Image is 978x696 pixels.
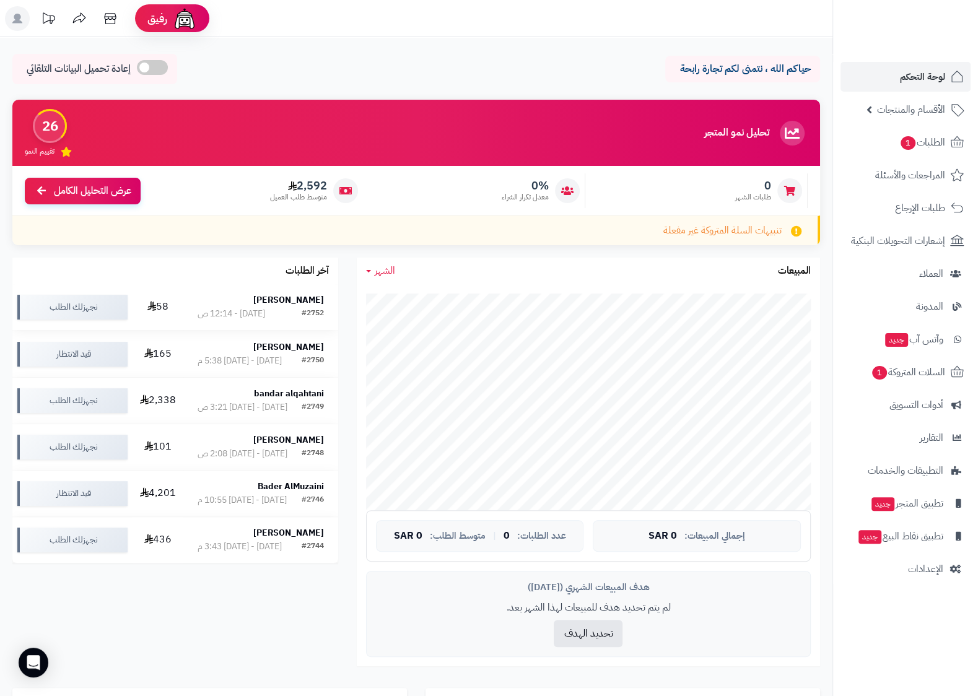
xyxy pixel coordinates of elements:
[858,530,881,544] span: جديد
[502,192,549,202] span: معدل تكرار الشراء
[840,456,971,485] a: التطبيقات والخدمات
[19,648,48,677] div: Open Intercom Messenger
[840,357,971,387] a: السلات المتروكة1
[840,193,971,223] a: طلبات الإرجاع
[302,401,324,414] div: #2749
[900,68,945,85] span: لوحة التحكم
[17,528,128,552] div: نجهزلك الطلب
[253,341,324,354] strong: [PERSON_NAME]
[504,531,510,542] span: 0
[270,179,327,193] span: 2,592
[778,266,811,277] h3: المبيعات
[920,429,943,446] span: التقارير
[517,531,566,541] span: عدد الطلبات:
[302,355,324,367] div: #2750
[899,134,945,151] span: الطلبات
[366,264,395,278] a: الشهر
[554,620,622,647] button: تحديد الهدف
[17,342,128,367] div: قيد الانتظار
[894,9,966,35] img: logo-2.png
[133,378,183,424] td: 2,338
[133,517,183,563] td: 436
[17,388,128,413] div: نجهزلك الطلب
[198,494,287,507] div: [DATE] - [DATE] 10:55 م
[840,292,971,321] a: المدونة
[840,62,971,92] a: لوحة التحكم
[840,259,971,289] a: العملاء
[286,266,329,277] h3: آخر الطلبات
[17,295,128,320] div: نجهزلك الطلب
[198,448,287,460] div: [DATE] - [DATE] 2:08 ص
[375,263,395,278] span: الشهر
[840,521,971,551] a: تطبيق نقاط البيعجديد
[908,560,943,578] span: الإعدادات
[253,294,324,307] strong: [PERSON_NAME]
[502,179,549,193] span: 0%
[133,471,183,516] td: 4,201
[735,192,771,202] span: طلبات الشهر
[871,365,887,380] span: 1
[663,224,782,238] span: تنبيهات السلة المتروكة غير مفعلة
[895,199,945,217] span: طلبات الإرجاع
[851,232,945,250] span: إشعارات التحويلات البنكية
[302,541,324,553] div: #2744
[885,333,908,347] span: جديد
[840,226,971,256] a: إشعارات التحويلات البنكية
[857,528,943,545] span: تطبيق نقاط البيع
[394,531,422,542] span: 0 SAR
[840,128,971,157] a: الطلبات1
[684,531,745,541] span: إجمالي المبيعات:
[33,6,64,34] a: تحديثات المنصة
[648,531,677,542] span: 0 SAR
[871,497,894,511] span: جديد
[133,424,183,470] td: 101
[172,6,197,31] img: ai-face.png
[916,298,943,315] span: المدونة
[198,401,287,414] div: [DATE] - [DATE] 3:21 ص
[25,146,55,157] span: تقييم النمو
[875,167,945,184] span: المراجعات والأسئلة
[376,581,801,594] div: هدف المبيعات الشهري ([DATE])
[840,489,971,518] a: تطبيق المتجرجديد
[735,179,771,193] span: 0
[198,541,282,553] div: [DATE] - [DATE] 3:43 م
[270,192,327,202] span: متوسط طلب العميل
[840,390,971,420] a: أدوات التسويق
[889,396,943,414] span: أدوات التسويق
[133,331,183,377] td: 165
[25,178,141,204] a: عرض التحليل الكامل
[840,324,971,354] a: وآتس آبجديد
[675,62,811,76] p: حياكم الله ، نتمنى لكم تجارة رابحة
[302,494,324,507] div: #2746
[376,601,801,615] p: لم يتم تحديد هدف للمبيعات لهذا الشهر بعد.
[133,284,183,330] td: 58
[198,355,282,367] div: [DATE] - [DATE] 5:38 م
[840,160,971,190] a: المراجعات والأسئلة
[704,128,769,139] h3: تحليل نمو المتجر
[900,136,915,150] span: 1
[840,423,971,453] a: التقارير
[27,62,131,76] span: إعادة تحميل البيانات التلقائي
[17,481,128,506] div: قيد الانتظار
[54,184,131,198] span: عرض التحليل الكامل
[430,531,486,541] span: متوسط الطلب:
[147,11,167,26] span: رفيق
[870,495,943,512] span: تطبيق المتجر
[877,101,945,118] span: الأقسام والمنتجات
[302,308,324,320] div: #2752
[198,308,265,320] div: [DATE] - 12:14 ص
[884,331,943,348] span: وآتس آب
[254,387,324,400] strong: bandar alqahtani
[253,526,324,539] strong: [PERSON_NAME]
[868,462,943,479] span: التطبيقات والخدمات
[871,363,945,381] span: السلات المتروكة
[919,265,943,282] span: العملاء
[253,433,324,446] strong: [PERSON_NAME]
[302,448,324,460] div: #2748
[840,554,971,584] a: الإعدادات
[493,531,496,541] span: |
[258,480,324,493] strong: Bader AlMuzaini
[17,435,128,459] div: نجهزلك الطلب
